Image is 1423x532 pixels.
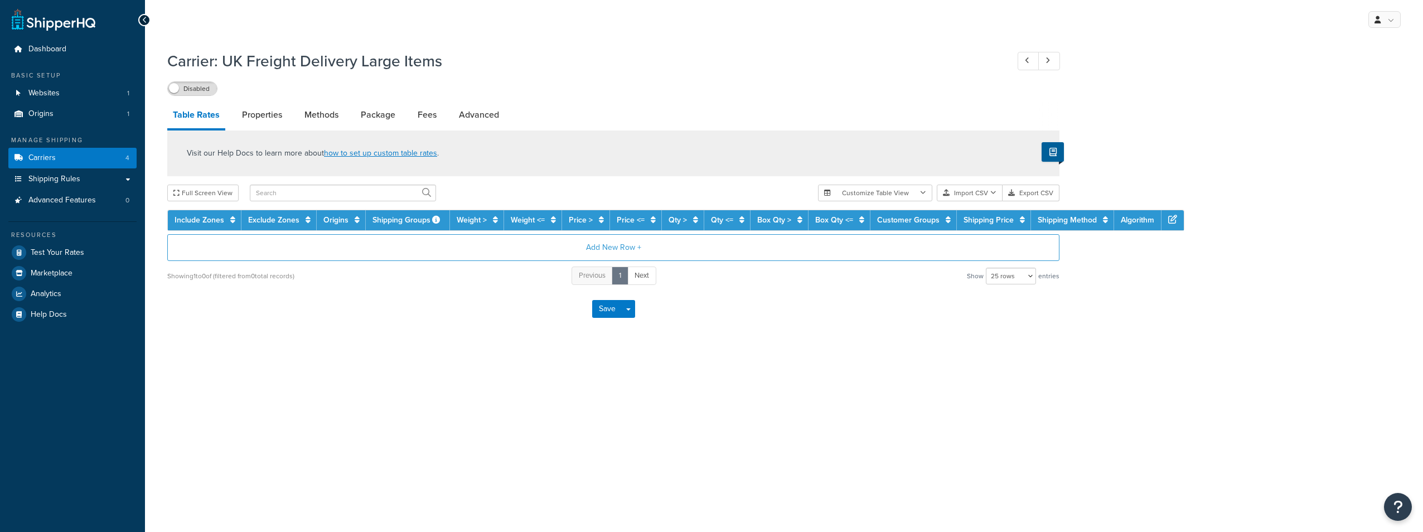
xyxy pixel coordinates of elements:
li: Carriers [8,148,137,168]
a: Carriers4 [8,148,137,168]
span: 1 [127,89,129,98]
a: Weight > [457,214,487,226]
span: 0 [125,196,129,205]
span: Dashboard [28,45,66,54]
span: Advanced Features [28,196,96,205]
span: Previous [579,270,606,280]
span: Websites [28,89,60,98]
span: 4 [125,153,129,163]
li: Origins [8,104,137,124]
a: Next Record [1038,52,1060,70]
a: Qty <= [711,214,733,226]
h1: Carrier: UK Freight Delivery Large Items [167,50,997,72]
a: Exclude Zones [248,214,299,226]
a: Analytics [8,284,137,304]
a: Box Qty > [757,214,791,226]
div: Manage Shipping [8,136,137,145]
a: Advanced [453,101,505,128]
span: Carriers [28,153,56,163]
button: Customize Table View [818,185,932,201]
a: Box Qty <= [815,214,853,226]
li: Advanced Features [8,190,137,211]
a: Websites1 [8,83,137,104]
a: Properties [236,101,288,128]
button: Export CSV [1003,185,1059,201]
span: Shipping Rules [28,175,80,184]
li: Websites [8,83,137,104]
a: Price <= [617,214,645,226]
span: Analytics [31,289,61,299]
a: 1 [612,267,628,285]
a: Weight <= [511,214,545,226]
input: Search [250,185,436,201]
button: Show Help Docs [1042,142,1064,162]
a: Fees [412,101,442,128]
div: Basic Setup [8,71,137,80]
a: Shipping Rules [8,169,137,190]
a: Customer Groups [877,214,940,226]
a: Test Your Rates [8,243,137,263]
a: Package [355,101,401,128]
a: Marketplace [8,263,137,283]
span: Show [967,268,984,284]
span: Next [635,270,649,280]
a: Next [627,267,656,285]
span: Marketplace [31,269,72,278]
span: Origins [28,109,54,119]
a: Advanced Features0 [8,190,137,211]
button: Import CSV [937,185,1003,201]
span: entries [1038,268,1059,284]
a: Table Rates [167,101,225,130]
a: Dashboard [8,39,137,60]
div: Resources [8,230,137,240]
button: Full Screen View [167,185,239,201]
a: Origins1 [8,104,137,124]
span: 1 [127,109,129,119]
label: Disabled [168,82,217,95]
span: Help Docs [31,310,67,320]
a: Help Docs [8,304,137,325]
a: Qty > [669,214,687,226]
th: Algorithm [1114,210,1161,230]
a: Previous [572,267,613,285]
a: Methods [299,101,344,128]
a: Origins [323,214,349,226]
a: Price > [569,214,593,226]
th: Shipping Groups [366,210,450,230]
a: Include Zones [175,214,224,226]
button: Save [592,300,622,318]
div: Showing 1 to 0 of (filtered from 0 total records) [167,268,294,284]
p: Visit our Help Docs to learn more about . [187,147,439,159]
span: Test Your Rates [31,248,84,258]
a: Shipping Method [1038,214,1097,226]
a: Shipping Price [964,214,1014,226]
button: Open Resource Center [1384,493,1412,521]
a: how to set up custom table rates [324,147,437,159]
a: Previous Record [1018,52,1039,70]
button: Add New Row + [167,234,1059,261]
